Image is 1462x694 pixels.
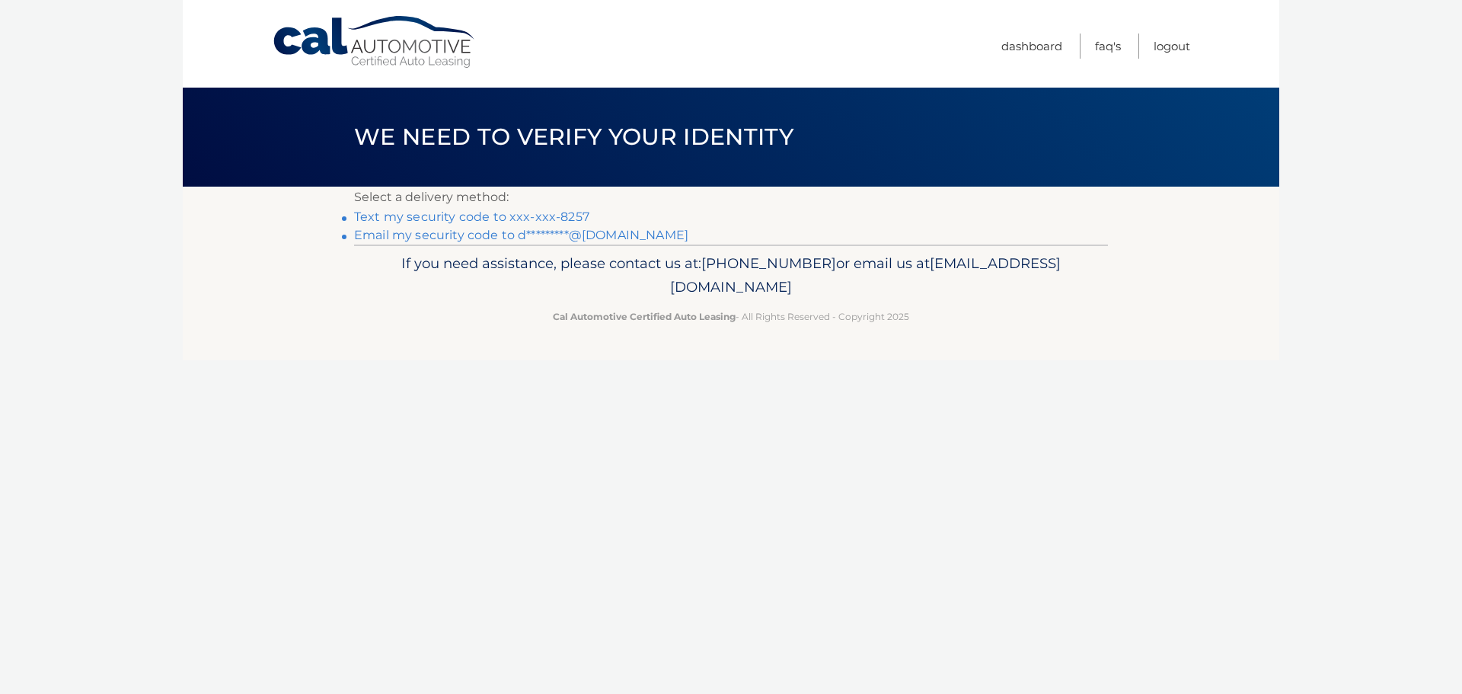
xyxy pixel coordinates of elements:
a: Text my security code to xxx-xxx-8257 [354,209,589,224]
p: - All Rights Reserved - Copyright 2025 [364,309,1098,325]
span: [PHONE_NUMBER] [701,254,836,272]
span: We need to verify your identity [354,123,793,151]
a: FAQ's [1095,34,1121,59]
a: Dashboard [1001,34,1062,59]
p: Select a delivery method: [354,187,1108,208]
a: Logout [1154,34,1190,59]
strong: Cal Automotive Certified Auto Leasing [553,311,736,322]
a: Email my security code to d*********@[DOMAIN_NAME] [354,228,688,242]
p: If you need assistance, please contact us at: or email us at [364,251,1098,300]
a: Cal Automotive [272,15,477,69]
